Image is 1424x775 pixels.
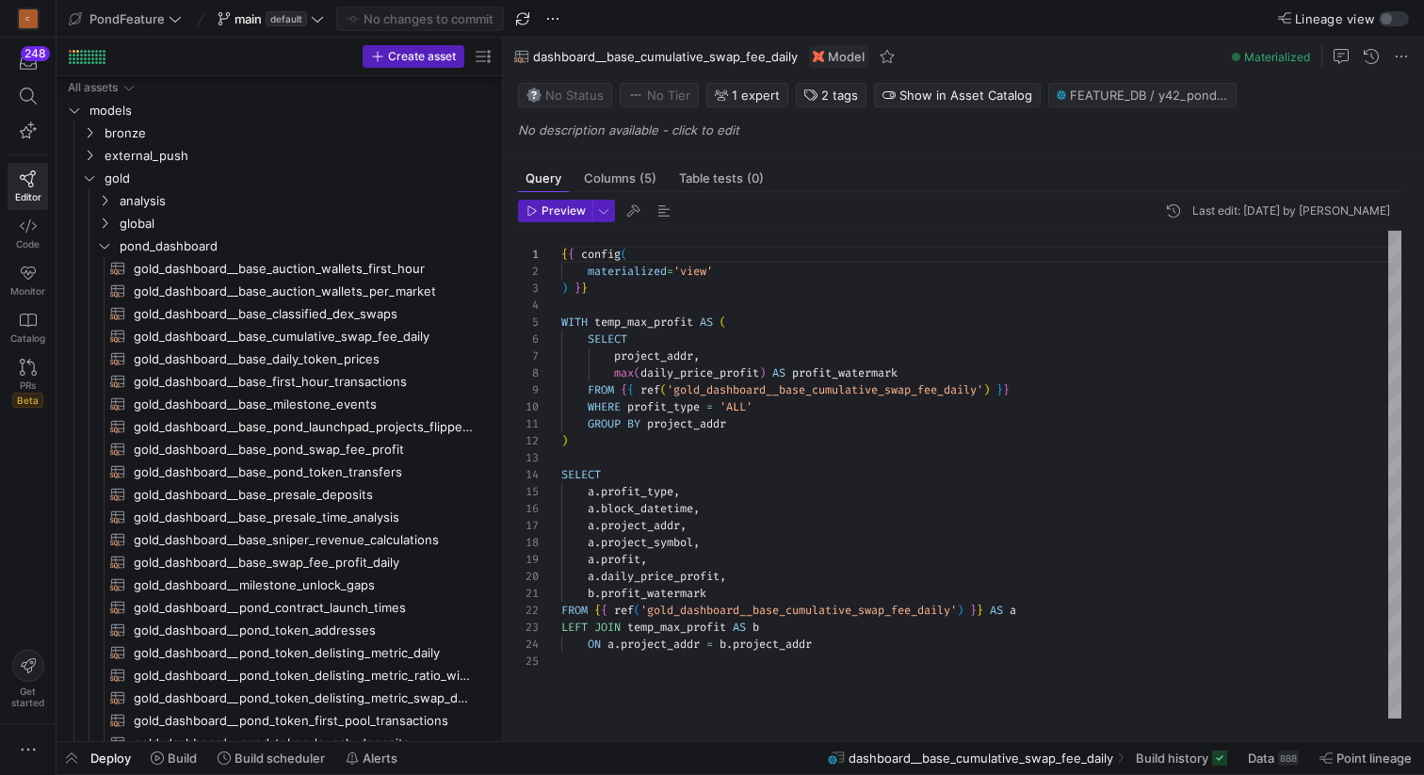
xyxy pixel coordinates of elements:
[726,637,733,652] span: .
[64,325,494,347] div: Press SPACE to select this row.
[601,586,706,601] span: profit_watermark
[700,315,713,330] span: AS
[720,569,726,584] span: ,
[594,518,601,533] span: .
[720,315,726,330] span: (
[518,381,539,398] div: 9
[134,281,473,302] span: gold_dashboard__base_auction_wallets_per_market​​​​​​​​​​
[640,365,759,380] span: daily_price_profit
[542,204,586,218] span: Preview
[518,653,539,670] div: 25
[706,637,713,652] span: =
[821,88,858,103] span: 2 tags
[813,51,824,62] img: undefined
[574,281,581,296] span: }
[64,641,494,664] a: gold_dashboard__pond_token_delisting_metric_daily​​​​​​​​​​
[89,11,165,26] span: PondFeature
[588,518,594,533] span: a
[64,257,494,280] a: gold_dashboard__base_auction_wallets_first_hour​​​​​​​​​​
[518,83,612,107] button: No statusNo Status
[8,304,48,351] a: Catalog
[594,620,621,635] span: JOIN
[134,416,473,438] span: gold_dashboard__base_pond_launchpad_projects_flippers​​​​​​​​​​
[594,501,601,516] span: .
[134,733,473,754] span: gold_dashboard__pond_token_launch_deposits​​​​​​​​​​
[105,168,492,189] span: gold
[594,552,601,567] span: .
[693,535,700,550] span: ,
[64,686,494,709] a: gold_dashboard__pond_token_delisting_metric_swap_details​​​​​​​​​​
[363,45,464,68] button: Create asset
[627,620,726,635] span: temp_max_profit
[772,365,785,380] span: AS
[64,483,494,506] div: Press SPACE to select this row.
[134,529,473,551] span: gold_dashboard__base_sniper_revenue_calculations​​​​​​​​​​
[1278,751,1299,766] div: 888
[732,88,780,103] span: 1 expert
[518,585,539,602] div: 21
[796,83,866,107] button: 2 tags
[64,7,186,31] button: PondFeature
[64,686,494,709] div: Press SPACE to select this row.
[68,81,118,94] div: All assets
[1127,742,1236,774] button: Build history
[792,365,898,380] span: profit_watermark
[15,191,41,202] span: Editor
[588,637,601,652] span: ON
[518,449,539,466] div: 13
[640,382,660,397] span: ref
[679,172,764,185] span: Table tests
[134,258,473,280] span: gold_dashboard__base_auction_wallets_first_hour​​​​​​​​​​
[990,603,1003,618] span: AS
[518,619,539,636] div: 23
[64,99,494,121] div: Press SPACE to select this row.
[134,507,473,528] span: gold_dashboard__base_presale_time_analysis​​​​​​​​​​
[134,461,473,483] span: gold_dashboard__base_pond_token_transfers​​​​​​​​​​
[1295,11,1375,26] span: Lineage view
[8,351,48,415] a: PRsBeta
[64,619,494,641] div: Press SPACE to select this row.
[64,325,494,347] a: gold_dashboard__base_cumulative_swap_fee_daily​​​​​​​​​​
[706,399,713,414] span: =
[10,285,45,297] span: Monitor
[518,551,539,568] div: 19
[581,281,588,296] span: }
[601,552,640,567] span: profit
[518,200,592,222] button: Preview
[64,460,494,483] a: gold_dashboard__base_pond_token_transfers​​​​​​​​​​
[621,247,627,262] span: (
[561,315,588,330] span: WITH
[64,257,494,280] div: Press SPACE to select this row.
[996,382,1003,397] span: }
[614,348,693,363] span: project_addr
[105,122,492,144] span: bronze
[680,518,687,533] span: ,
[518,331,539,347] div: 6
[518,246,539,263] div: 1
[64,460,494,483] div: Press SPACE to select this row.
[64,596,494,619] a: gold_dashboard__pond_contract_launch_times​​​​​​​​​​
[134,484,473,506] span: gold_dashboard__base_presale_deposits​​​​​​​​​​
[64,619,494,641] a: gold_dashboard__pond_token_addresses​​​​​​​​​​
[64,573,494,596] div: Press SPACE to select this row.
[667,264,673,279] span: =
[584,172,656,185] span: Columns
[235,751,325,766] span: Build scheduler
[64,76,494,99] div: Press SPACE to select this row.
[601,569,720,584] span: daily_price_profit
[518,398,539,415] div: 10
[518,314,539,331] div: 5
[1070,88,1228,103] span: FEATURE_DB / y42_pondfeature_main / DASHBOARD__BASE_CUMULATIVE_SWAP_FEE_DAILY
[693,348,700,363] span: ,
[1311,742,1420,774] button: Point lineage
[209,742,333,774] button: Build scheduler
[601,484,673,499] span: profit_type
[561,620,588,635] span: LEFT
[363,751,397,766] span: Alerts
[561,281,568,296] span: )
[588,331,627,347] span: SELECT
[8,3,48,35] a: C
[134,303,473,325] span: gold_dashboard__base_classified_dex_swaps​​​​​​​​​​
[64,732,494,754] a: gold_dashboard__pond_token_launch_deposits​​​​​​​​​​
[518,466,539,483] div: 14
